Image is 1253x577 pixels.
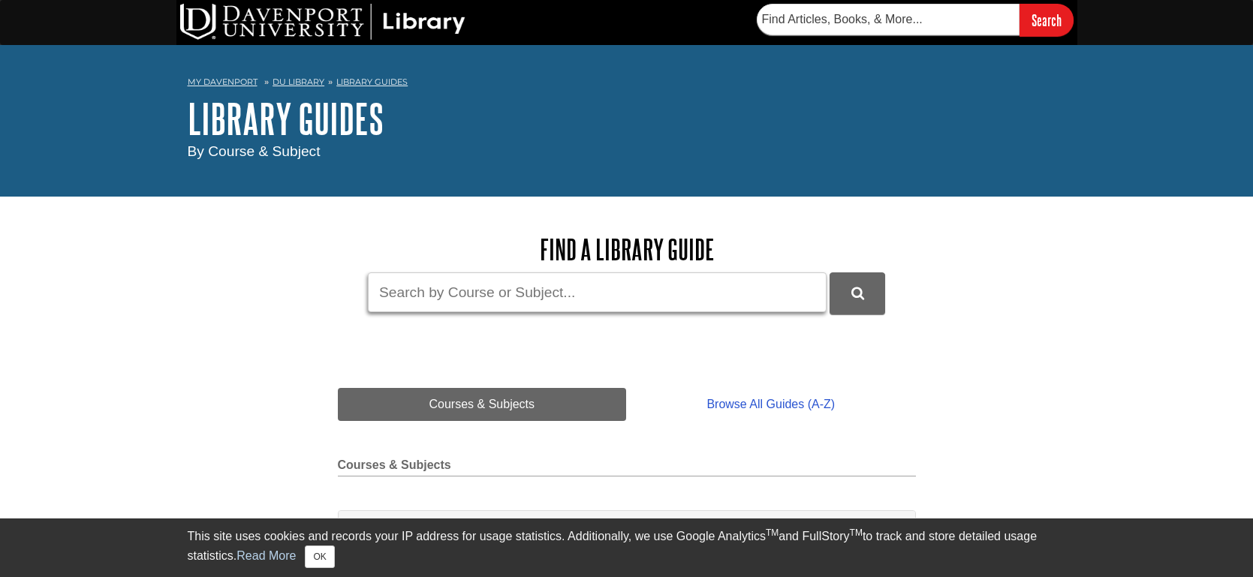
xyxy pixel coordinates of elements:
[188,76,258,89] a: My Davenport
[338,388,627,421] a: Courses & Subjects
[757,4,1074,36] form: Searches DU Library's articles, books, and more
[850,527,863,538] sup: TM
[830,272,885,314] button: DU Library Guides Search
[338,458,916,476] h2: Courses & Subjects
[851,287,864,300] i: Search Library Guides
[368,272,827,312] input: Search by Course or Subject...
[188,96,1066,141] h1: Library Guides
[188,141,1066,163] div: By Course & Subject
[338,234,916,265] h2: Find a Library Guide
[236,549,296,562] a: Read More
[757,4,1020,35] input: Find Articles, Books, & More...
[273,77,324,87] a: DU Library
[626,388,915,421] a: Browse All Guides (A-Z)
[305,545,334,568] button: Close
[1020,4,1074,36] input: Search
[180,4,465,40] img: DU Library
[188,527,1066,568] div: This site uses cookies and records your IP address for usage statistics. Additionally, we use Goo...
[336,77,408,87] a: Library Guides
[188,72,1066,96] nav: breadcrumb
[766,527,779,538] sup: TM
